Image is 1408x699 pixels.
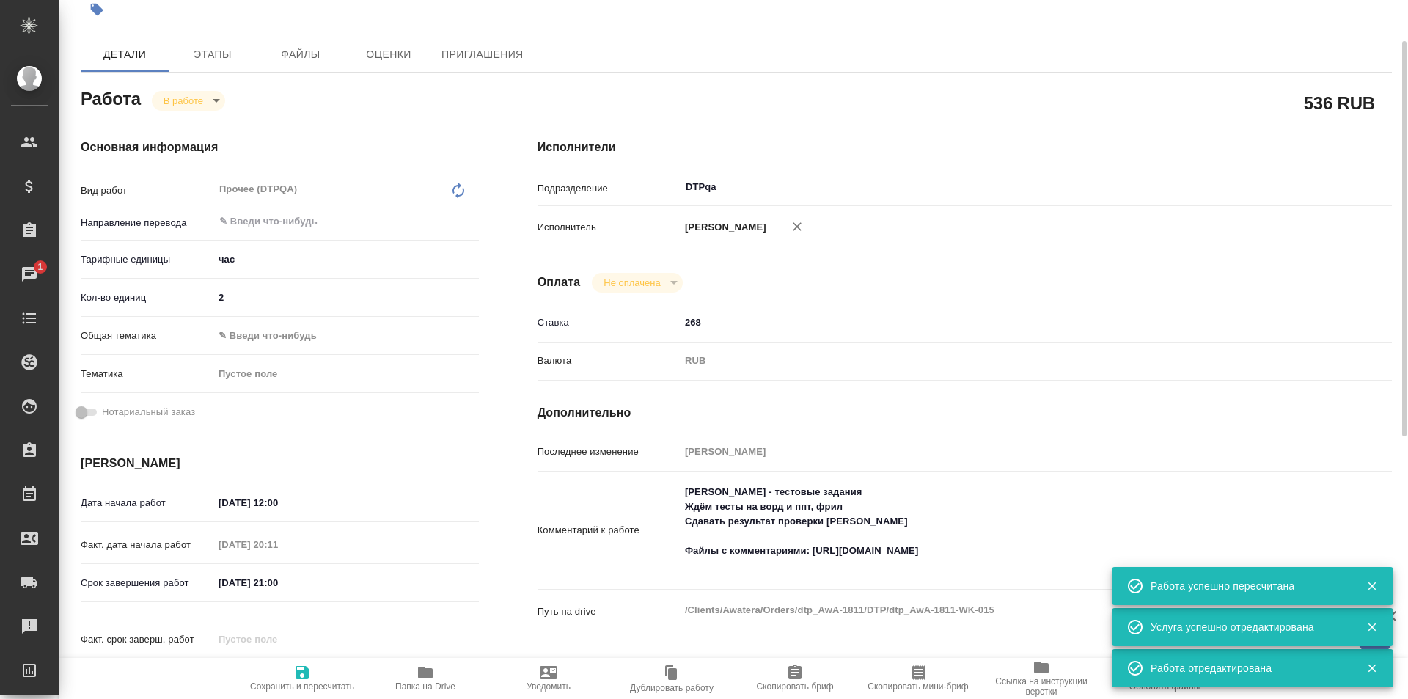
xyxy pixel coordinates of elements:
div: Работа успешно пересчитана [1151,579,1344,593]
span: Скопировать бриф [756,681,833,692]
p: Тематика [81,367,213,381]
button: Сохранить и пересчитать [241,658,364,699]
h4: Оплата [538,274,581,291]
h2: Работа [81,84,141,111]
p: Тарифные единицы [81,252,213,267]
p: Общая тематика [81,329,213,343]
span: Папка на Drive [395,681,455,692]
div: В работе [152,91,225,111]
div: В работе [592,273,682,293]
span: Детали [89,45,160,64]
div: RUB [680,348,1321,373]
input: ✎ Введи что-нибудь [218,213,425,230]
input: ✎ Введи что-нибудь [213,572,342,593]
span: Дублировать работу [630,683,714,693]
span: Ссылка на инструкции верстки [989,676,1094,697]
textarea: [PERSON_NAME] - тестовые задания Ждём тесты на ворд и ппт, фрил Сдавать результат проверки [PERSO... [680,480,1321,578]
h4: Исполнители [538,139,1392,156]
span: Приглашения [441,45,524,64]
div: Работа отредактирована [1151,661,1344,676]
button: Папка на Drive [364,658,487,699]
p: Срок завершения работ [81,576,213,590]
span: Этапы [177,45,248,64]
input: Пустое поле [213,629,342,650]
span: Уведомить [527,681,571,692]
p: Факт. срок заверш. работ [81,632,213,647]
p: Исполнитель [538,220,680,235]
button: Ссылка на инструкции верстки [980,658,1103,699]
h4: Дополнительно [538,404,1392,422]
input: Пустое поле [213,534,342,555]
div: Пустое поле [213,362,479,387]
div: ✎ Введи что-нибудь [219,329,461,343]
button: Скопировать мини-бриф [857,658,980,699]
div: час [213,247,479,272]
button: Open [1313,186,1316,189]
button: Уведомить [487,658,610,699]
a: 1 [4,256,55,293]
span: 1 [29,260,51,274]
span: Оценки [353,45,424,64]
div: ✎ Введи что-нибудь [213,323,479,348]
p: Последнее изменение [538,444,680,459]
button: Закрыть [1357,579,1387,593]
h4: [PERSON_NAME] [81,455,479,472]
button: Дублировать работу [610,658,733,699]
button: Обновить файлы [1103,658,1226,699]
button: В работе [159,95,208,107]
p: Ставка [538,315,680,330]
div: Услуга успешно отредактирована [1151,620,1344,634]
button: Не оплачена [599,277,664,289]
span: Скопировать мини-бриф [868,681,968,692]
p: Путь на drive [538,604,680,619]
div: Пустое поле [219,367,461,381]
button: Закрыть [1357,621,1387,634]
p: Вид работ [81,183,213,198]
input: ✎ Введи что-нибудь [213,287,479,308]
p: Направление перевода [81,216,213,230]
input: ✎ Введи что-нибудь [213,492,342,513]
input: Пустое поле [680,441,1321,462]
p: Дата начала работ [81,496,213,510]
p: Валюта [538,354,680,368]
input: ✎ Введи что-нибудь [680,312,1321,333]
span: Сохранить и пересчитать [250,681,354,692]
p: [PERSON_NAME] [680,220,766,235]
p: Кол-во единиц [81,290,213,305]
button: Скопировать бриф [733,658,857,699]
h4: Основная информация [81,139,479,156]
h2: 536 RUB [1304,90,1375,115]
button: Закрыть [1357,662,1387,675]
p: Факт. дата начала работ [81,538,213,552]
span: Нотариальный заказ [102,405,195,420]
span: Файлы [265,45,336,64]
textarea: /Clients/Awatera/Orders/dtp_AwA-1811/DTP/dtp_AwA-1811-WK-015 [680,598,1321,623]
p: Комментарий к работе [538,523,680,538]
button: Open [471,220,474,223]
p: Подразделение [538,181,680,196]
button: Удалить исполнителя [781,211,813,243]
